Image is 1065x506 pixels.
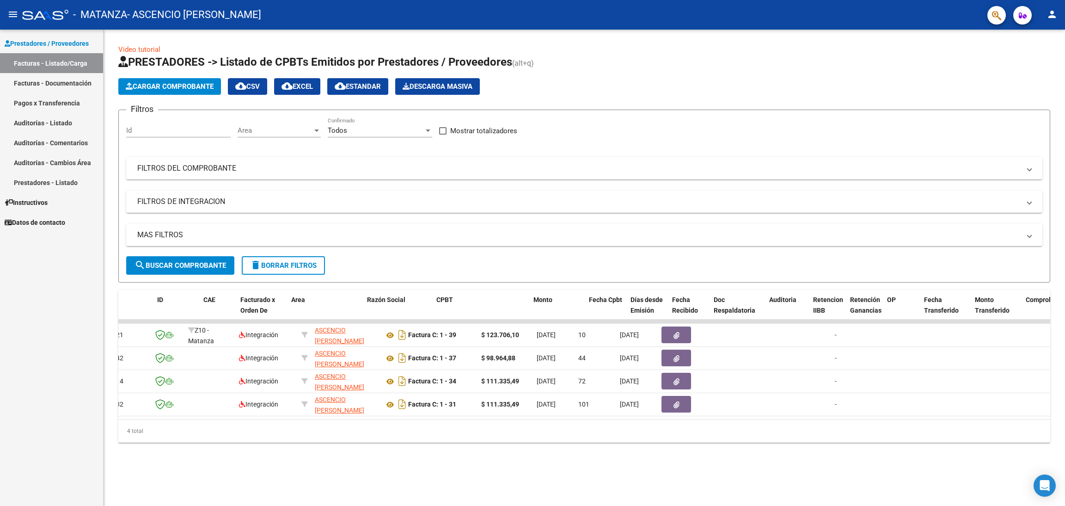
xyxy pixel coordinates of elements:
span: 72 [578,377,586,385]
span: Auditoria [769,296,796,303]
span: ID [157,296,163,303]
strong: $ 111.335,49 [481,377,519,385]
span: Cargar Comprobante [126,82,214,91]
span: - [835,331,837,339]
span: Todos [328,126,347,135]
span: [DATE] [620,377,639,385]
span: 10 [578,331,586,339]
span: Retencion IIBB [813,296,843,314]
span: Prestadores / Proveedores [5,38,89,49]
datatable-header-cell: Monto Transferido [971,290,1022,331]
span: PRESTADORES -> Listado de CPBTs Emitidos por Prestadores / Proveedores [118,56,512,68]
button: Estandar [327,78,388,95]
strong: Factura C: 1 - 34 [408,378,456,385]
span: Descarga Masiva [403,82,472,91]
strong: $ 98.964,88 [481,354,515,362]
span: ASCENCIO [PERSON_NAME] [315,327,364,345]
span: Integración [239,354,278,362]
span: Fecha Transferido [924,296,959,314]
span: Fecha Recibido [672,296,698,314]
span: 44 [578,354,586,362]
span: 101 [578,401,589,408]
mat-icon: delete [250,259,261,271]
mat-icon: search [135,259,146,271]
datatable-header-cell: Fecha Transferido [920,290,971,331]
span: Area [291,296,305,303]
span: Monto Transferido [975,296,1010,314]
strong: $ 111.335,49 [481,401,519,408]
strong: Factura C: 1 - 39 [408,332,456,339]
div: 27289710243 [315,371,377,391]
span: Doc Respaldatoria [714,296,755,314]
datatable-header-cell: Facturado x Orden De [237,290,288,331]
a: Video tutorial [118,45,160,54]
datatable-header-cell: Monto [530,290,585,331]
span: Fecha Cpbt [589,296,622,303]
mat-icon: person [1047,9,1058,20]
div: Open Intercom Messenger [1034,475,1056,497]
button: Borrar Filtros [242,256,325,275]
button: Cargar Comprobante [118,78,221,95]
span: Datos de contacto [5,217,65,228]
mat-panel-title: FILTROS DE INTEGRACION [137,197,1020,207]
span: Estandar [335,82,381,91]
span: - [835,377,837,385]
span: Instructivos [5,197,48,208]
span: CAE [203,296,215,303]
span: Razón Social [367,296,405,303]
span: Retención Ganancias [850,296,881,314]
span: Integración [239,401,278,408]
datatable-header-cell: Retención Ganancias [846,290,883,331]
mat-icon: cloud_download [235,80,246,92]
span: - [835,354,837,362]
span: EXCEL [282,82,313,91]
span: Días desde Emisión [630,296,663,314]
span: [DATE] [620,331,639,339]
span: Borrar Filtros [250,261,317,270]
span: [DATE] [537,331,556,339]
datatable-header-cell: ID [153,290,200,331]
span: Mostrar totalizadores [450,125,517,136]
button: Descarga Masiva [395,78,480,95]
span: Z10 - Matanza [188,327,214,345]
datatable-header-cell: CPBT [433,290,530,331]
span: ASCENCIO [PERSON_NAME] [315,350,364,368]
div: 27289710243 [315,395,377,414]
mat-expansion-panel-header: MAS FILTROS [126,224,1042,246]
i: Descargar documento [396,397,408,412]
span: [DATE] [537,354,556,362]
span: Integración [239,377,278,385]
mat-panel-title: FILTROS DEL COMPROBANTE [137,163,1020,173]
span: [DATE] [537,401,556,408]
datatable-header-cell: Retencion IIBB [809,290,846,331]
strong: Factura C: 1 - 37 [408,355,456,362]
datatable-header-cell: Fecha Recibido [668,290,710,331]
span: [DATE] [620,354,639,362]
span: Facturado x Orden De [240,296,275,314]
span: - ASCENCIO [PERSON_NAME] [127,5,261,25]
datatable-header-cell: Area [288,290,350,331]
span: Integración [239,331,278,339]
datatable-header-cell: Fecha Cpbt [585,290,627,331]
span: ASCENCIO [PERSON_NAME] [315,396,364,414]
strong: Factura C: 1 - 31 [408,401,456,408]
span: [DATE] [537,377,556,385]
span: Buscar Comprobante [135,261,226,270]
div: 27289710243 [315,325,377,345]
span: ASCENCIO [PERSON_NAME] [315,373,364,391]
i: Descargar documento [396,351,408,365]
h3: Filtros [126,103,158,116]
button: CSV [228,78,267,95]
div: 4 total [118,420,1050,443]
span: (alt+q) [512,59,534,68]
button: Buscar Comprobante [126,256,234,275]
div: 27289710243 [315,348,377,368]
span: - MATANZA [73,5,127,25]
span: Monto [533,296,552,303]
span: - [835,401,837,408]
mat-icon: cloud_download [335,80,346,92]
span: CSV [235,82,260,91]
datatable-header-cell: CAE [200,290,237,331]
datatable-header-cell: Auditoria [765,290,809,331]
mat-icon: cloud_download [282,80,293,92]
